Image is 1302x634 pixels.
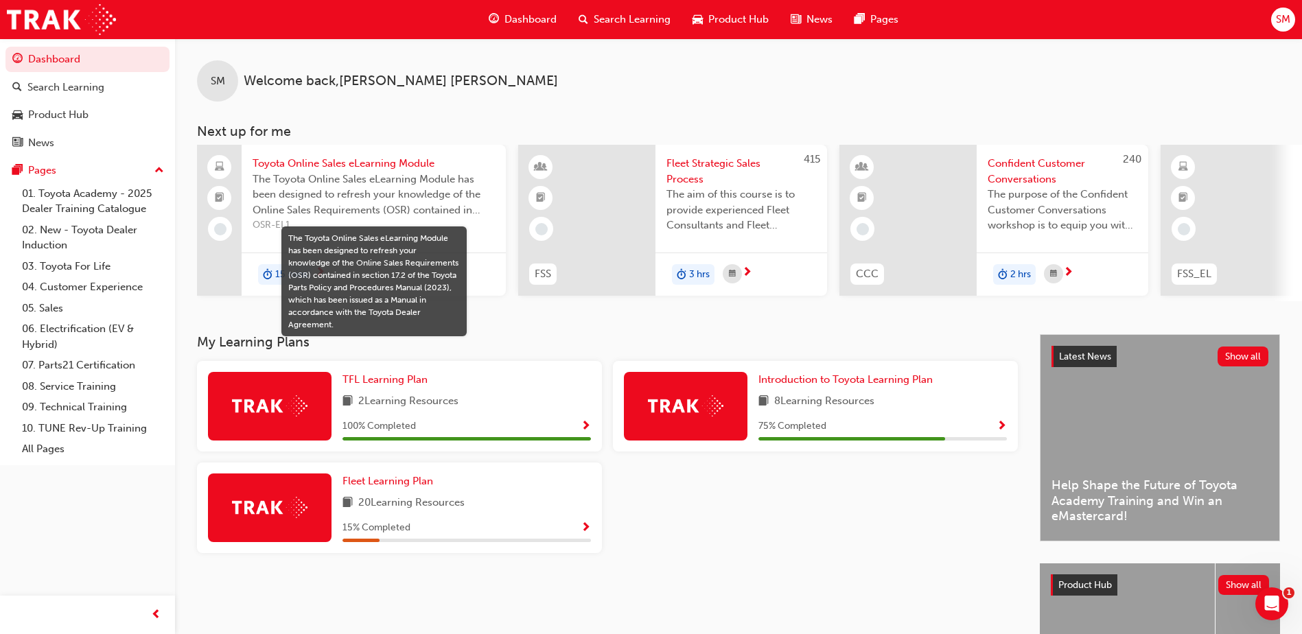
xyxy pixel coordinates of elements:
[16,397,170,418] a: 09. Technical Training
[1040,334,1280,541] a: Latest NewsShow allHelp Shape the Future of Toyota Academy Training and Win an eMastercard!
[857,189,867,207] span: booktick-icon
[581,418,591,435] button: Show Progress
[5,158,170,183] button: Pages
[342,495,353,512] span: book-icon
[215,189,224,207] span: booktick-icon
[16,277,170,298] a: 04. Customer Experience
[275,267,307,283] span: 15 mins
[1058,579,1112,591] span: Product Hub
[857,158,867,176] span: learningResourceType_INSTRUCTOR_LED-icon
[988,156,1137,187] span: Confident Customer Conversations
[489,11,499,28] span: guage-icon
[232,497,307,518] img: Trak
[682,5,780,34] a: car-iconProduct Hub
[758,372,938,388] a: Introduction to Toyota Learning Plan
[342,393,353,410] span: book-icon
[16,355,170,376] a: 07. Parts21 Certification
[16,318,170,355] a: 06. Electrification (EV & Hybrid)
[535,223,548,235] span: learningRecordVerb_NONE-icon
[708,12,769,27] span: Product Hub
[16,418,170,439] a: 10. TUNE Rev-Up Training
[581,519,591,537] button: Show Progress
[579,11,588,28] span: search-icon
[211,73,225,89] span: SM
[5,130,170,156] a: News
[1178,223,1190,235] span: learningRecordVerb_NONE-icon
[7,4,116,35] img: Trak
[151,607,161,624] span: prev-icon
[253,172,495,218] span: The Toyota Online Sales eLearning Module has been designed to refresh your knowledge of the Onlin...
[1283,587,1294,598] span: 1
[12,54,23,66] span: guage-icon
[806,12,833,27] span: News
[581,522,591,535] span: Show Progress
[855,11,865,28] span: pages-icon
[28,163,56,178] div: Pages
[5,75,170,100] a: Search Learning
[1051,574,1269,596] a: Product HubShow all
[581,421,591,433] span: Show Progress
[16,376,170,397] a: 08. Service Training
[780,5,844,34] a: news-iconNews
[358,495,465,512] span: 20 Learning Resources
[27,80,104,95] div: Search Learning
[263,266,272,283] span: duration-icon
[666,156,816,187] span: Fleet Strategic Sales Process
[1218,347,1269,366] button: Show all
[16,256,170,277] a: 03. Toyota For Life
[729,266,736,283] span: calendar-icon
[1177,266,1211,282] span: FSS_EL
[1271,8,1295,32] button: SM
[1010,267,1031,283] span: 2 hrs
[536,158,546,176] span: learningResourceType_INSTRUCTOR_LED-icon
[154,162,164,180] span: up-icon
[12,137,23,150] span: news-icon
[16,298,170,319] a: 05. Sales
[197,334,1018,350] h3: My Learning Plans
[1059,351,1111,362] span: Latest News
[5,44,170,158] button: DashboardSearch LearningProduct HubNews
[12,165,23,177] span: pages-icon
[215,158,224,176] span: laptop-icon
[197,145,506,296] a: Toyota Online Sales eLearning ModuleThe Toyota Online Sales eLearning Module has been designed to...
[1218,575,1270,595] button: Show all
[758,419,826,434] span: 75 % Completed
[12,109,23,121] span: car-icon
[648,395,723,416] img: Trak
[214,223,226,235] span: learningRecordVerb_NONE-icon
[342,475,433,487] span: Fleet Learning Plan
[342,373,428,386] span: TFL Learning Plan
[342,419,416,434] span: 100 % Completed
[16,220,170,256] a: 02. New - Toyota Dealer Induction
[16,438,170,460] a: All Pages
[1178,189,1188,207] span: booktick-icon
[791,11,801,28] span: news-icon
[742,267,752,279] span: next-icon
[1123,153,1141,165] span: 240
[1276,12,1290,27] span: SM
[998,266,1008,283] span: duration-icon
[804,153,820,165] span: 415
[504,12,557,27] span: Dashboard
[535,266,551,282] span: FSS
[342,520,410,536] span: 15 % Completed
[758,393,769,410] span: book-icon
[478,5,568,34] a: guage-iconDashboard
[288,232,460,331] div: The Toyota Online Sales eLearning Module has been designed to refresh your knowledge of the Onlin...
[594,12,671,27] span: Search Learning
[253,156,495,172] span: Toyota Online Sales eLearning Module
[677,266,686,283] span: duration-icon
[1178,158,1188,176] span: learningResourceType_ELEARNING-icon
[16,183,170,220] a: 01. Toyota Academy - 2025 Dealer Training Catalogue
[342,473,439,489] a: Fleet Learning Plan
[1051,346,1268,368] a: Latest NewsShow all
[870,12,898,27] span: Pages
[568,5,682,34] a: search-iconSearch Learning
[28,135,54,151] div: News
[253,218,495,233] span: OSR-EL1
[244,73,558,89] span: Welcome back , [PERSON_NAME] [PERSON_NAME]
[1051,478,1268,524] span: Help Shape the Future of Toyota Academy Training and Win an eMastercard!
[689,267,710,283] span: 3 hrs
[997,418,1007,435] button: Show Progress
